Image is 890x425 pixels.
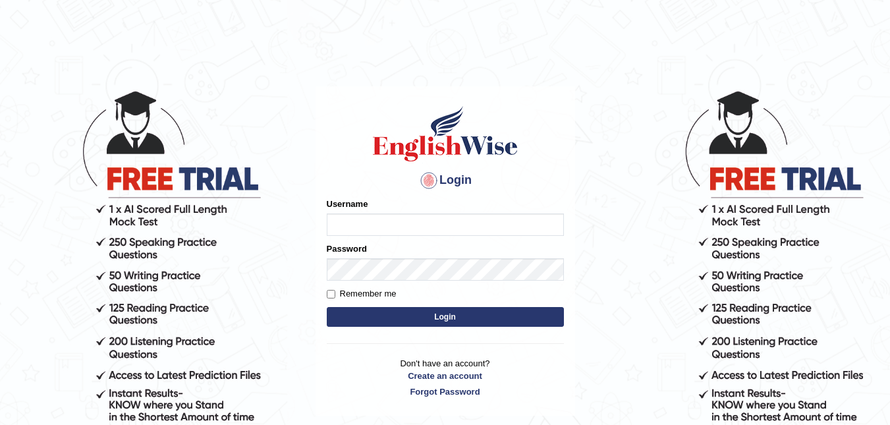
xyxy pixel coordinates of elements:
a: Create an account [327,370,564,382]
label: Remember me [327,287,397,300]
input: Remember me [327,290,335,298]
a: Forgot Password [327,385,564,398]
h4: Login [327,170,564,191]
label: Username [327,198,368,210]
label: Password [327,242,367,255]
button: Login [327,307,564,327]
p: Don't have an account? [327,357,564,398]
img: Logo of English Wise sign in for intelligent practice with AI [370,104,520,163]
